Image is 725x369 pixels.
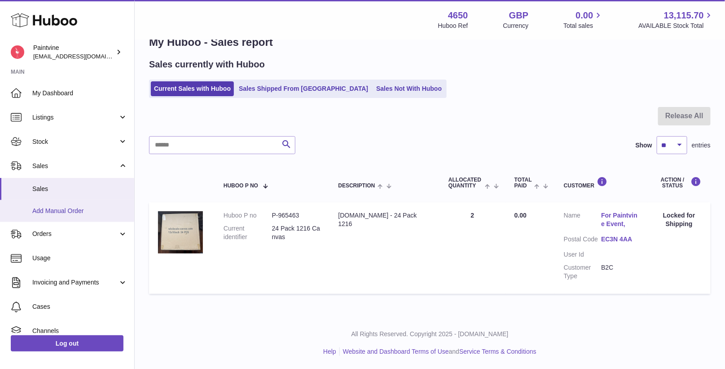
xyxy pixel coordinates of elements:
span: 13,115.70 [664,9,704,22]
dt: Customer Type [564,263,601,280]
span: Stock [32,138,118,146]
span: entries [692,141,711,150]
strong: 4650 [448,9,468,22]
label: Show [636,141,652,150]
span: Cases [32,302,127,311]
span: 0.00 [576,9,593,22]
img: 46501747297401.png [158,211,203,253]
a: Current Sales with Huboo [151,81,234,96]
a: Sales Shipped From [GEOGRAPHIC_DATA] [236,81,371,96]
dt: Huboo P no [224,211,272,220]
a: Log out [11,335,123,351]
span: Huboo P no [224,183,258,189]
dt: Postal Code [564,235,601,246]
span: Channels [32,327,127,335]
dd: P-965463 [272,211,321,220]
div: Currency [503,22,529,30]
a: Service Terms & Conditions [459,348,536,355]
p: All Rights Reserved. Copyright 2025 - [DOMAIN_NAME] [142,330,718,338]
a: 0.00 Total sales [563,9,603,30]
span: Add Manual Order [32,207,127,215]
span: Sales [32,185,127,193]
div: Paintvine [33,44,114,61]
a: For Paintvine Event, [601,211,638,228]
a: Help [323,348,336,355]
img: euan@paintvine.co.uk [11,45,24,59]
dd: B2C [601,263,638,280]
span: 0.00 [514,212,527,219]
td: 2 [439,202,505,293]
span: Usage [32,254,127,262]
span: AVAILABLE Stock Total [638,22,714,30]
span: Listings [32,113,118,122]
span: Description [338,183,375,189]
span: Sales [32,162,118,170]
div: Huboo Ref [438,22,468,30]
span: Total paid [514,177,532,189]
dt: Current identifier [224,224,272,241]
div: Action / Status [657,177,702,189]
span: Total sales [563,22,603,30]
span: ALLOCATED Quantity [448,177,482,189]
a: Website and Dashboard Terms of Use [343,348,449,355]
strong: GBP [509,9,528,22]
span: [EMAIL_ADDRESS][DOMAIN_NAME] [33,53,132,60]
a: EC3N 4AA [601,235,638,244]
h1: My Huboo - Sales report [149,35,711,49]
span: Orders [32,230,118,238]
div: Locked for Shipping [657,211,702,228]
li: and [340,347,536,356]
span: Invoicing and Payments [32,278,118,287]
h2: Sales currently with Huboo [149,58,265,71]
a: 13,115.70 AVAILABLE Stock Total [638,9,714,30]
dt: Name [564,211,601,231]
dt: User Id [564,250,601,259]
span: My Dashboard [32,89,127,98]
div: Customer [564,177,639,189]
a: Sales Not With Huboo [373,81,445,96]
div: [DOMAIN_NAME] - 24 Pack 1216 [338,211,431,228]
dd: 24 Pack 1216 Canvas [272,224,321,241]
